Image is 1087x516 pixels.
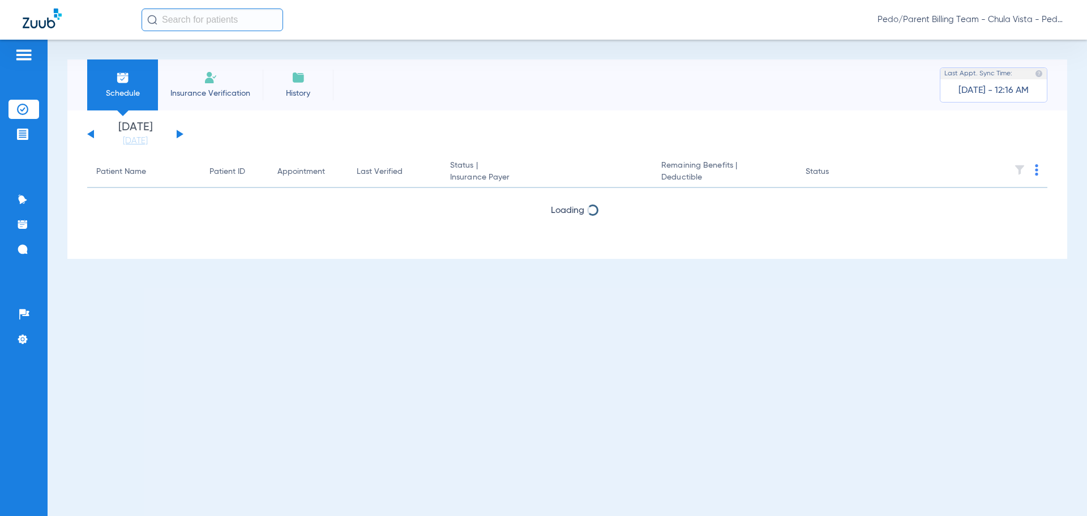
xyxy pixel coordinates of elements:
[1035,70,1043,78] img: last sync help info
[1035,164,1038,176] img: group-dot-blue.svg
[292,71,305,84] img: History
[101,135,169,147] a: [DATE]
[878,14,1064,25] span: Pedo/Parent Billing Team - Chula Vista - Pedo | The Super Dentists
[661,172,787,184] span: Deductible
[277,166,339,178] div: Appointment
[147,15,157,25] img: Search Icon
[277,166,325,178] div: Appointment
[96,166,146,178] div: Patient Name
[652,156,796,188] th: Remaining Benefits |
[23,8,62,28] img: Zuub Logo
[797,156,873,188] th: Status
[357,166,403,178] div: Last Verified
[204,71,217,84] img: Manual Insurance Verification
[101,122,169,147] li: [DATE]
[96,88,149,99] span: Schedule
[116,71,130,84] img: Schedule
[142,8,283,31] input: Search for patients
[15,48,33,62] img: hamburger-icon
[166,88,254,99] span: Insurance Verification
[209,166,259,178] div: Patient ID
[271,88,325,99] span: History
[1030,462,1087,516] iframe: Chat Widget
[209,166,245,178] div: Patient ID
[944,68,1012,79] span: Last Appt. Sync Time:
[450,172,643,184] span: Insurance Payer
[357,166,432,178] div: Last Verified
[551,206,584,215] span: Loading
[958,85,1029,96] span: [DATE] - 12:16 AM
[441,156,652,188] th: Status |
[1014,164,1025,176] img: filter.svg
[96,166,191,178] div: Patient Name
